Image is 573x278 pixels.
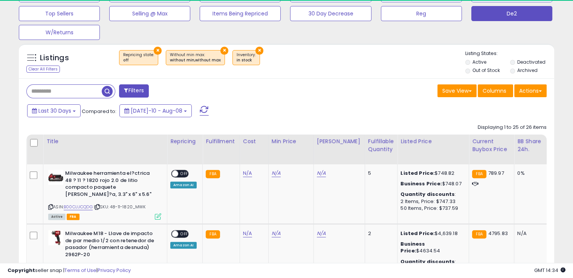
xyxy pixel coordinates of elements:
[472,59,486,65] label: Active
[478,84,513,97] button: Columns
[517,67,537,73] label: Archived
[178,231,190,237] span: OFF
[272,170,281,177] a: N/A
[206,137,236,145] div: Fulfillment
[488,230,508,237] span: 4795.83
[534,267,565,274] span: 2025-09-10 14:34 GMT
[67,214,79,220] span: FBA
[26,66,60,73] div: Clear All Filters
[272,137,310,145] div: Min Price
[27,104,81,117] button: Last 30 Days
[206,230,220,238] small: FBA
[400,230,435,237] b: Listed Price:
[368,230,391,237] div: 2
[400,180,442,187] b: Business Price:
[317,230,326,237] a: N/A
[170,52,221,63] span: Without min max :
[170,242,197,249] div: Amazon AI
[119,104,192,117] button: [DATE]-10 - Aug-08
[400,180,463,187] div: $748.07
[400,191,463,198] div: :
[237,52,256,63] span: Inventory :
[400,205,463,212] div: 50 Items, Price: $737.59
[170,182,197,188] div: Amazon AI
[290,6,371,21] button: 30 Day Decrease
[206,170,220,178] small: FBA
[65,170,157,200] b: Milwaukee herramienta el?ctrica 48 ? 11 ? 1820 rojo 2.0 de litio compacto paquete [PERSON_NAME]?a...
[40,53,69,63] h5: Listings
[400,191,455,198] b: Quantity discounts
[170,58,221,63] div: without min,without max
[178,171,190,177] span: OFF
[437,84,477,97] button: Save View
[65,230,157,260] b: Milwaukee M18 - Llave de impacto de par medio 1/2 con retenedor de pasador (herramienta desnuda) ...
[19,6,100,21] button: Top Sellers
[368,137,394,153] div: Fulfillable Quantity
[472,137,511,153] div: Current Buybox Price
[46,137,164,145] div: Title
[48,214,66,220] span: All listings currently available for purchase on Amazon
[64,204,93,210] a: B00CLUCQDG
[472,230,486,238] small: FBA
[243,230,252,237] a: N/A
[123,52,154,63] span: Repricing state :
[8,267,131,274] div: seller snap | |
[483,87,506,95] span: Columns
[19,25,100,40] button: W/Returns
[48,170,63,185] img: 41uW+VptowL._SL40_.jpg
[400,137,466,145] div: Listed Price
[517,230,542,237] div: N/A
[243,170,252,177] a: N/A
[465,50,554,57] p: Listing States:
[381,6,462,21] button: Reg
[123,58,154,63] div: off
[170,137,199,145] div: Repricing
[400,170,463,177] div: $748.82
[98,267,131,274] a: Privacy Policy
[400,230,463,237] div: $4,639.18
[317,170,326,177] a: N/A
[517,137,545,153] div: BB Share 24h.
[200,6,281,21] button: Items Being Repriced
[317,137,362,145] div: [PERSON_NAME]
[400,198,463,205] div: 2 Items, Price: $747.33
[237,58,256,63] div: in stock
[119,84,148,98] button: Filters
[82,108,116,115] span: Compared to:
[400,170,435,177] b: Listed Price:
[471,6,552,21] button: De2
[478,124,547,131] div: Displaying 1 to 25 of 26 items
[472,170,486,178] small: FBA
[94,204,146,210] span: | SKU: 48-11-1820_MWK
[48,230,63,245] img: 41Tx-M31CVL._SL40_.jpg
[243,137,265,145] div: Cost
[38,107,71,115] span: Last 30 Days
[472,67,500,73] label: Out of Stock
[154,47,162,55] button: ×
[514,84,547,97] button: Actions
[368,170,391,177] div: 5
[131,107,182,115] span: [DATE]-10 - Aug-08
[400,240,425,254] b: Business Price:
[400,241,463,254] div: $4634.54
[109,6,190,21] button: Selling @ Max
[255,47,263,55] button: ×
[272,230,281,237] a: N/A
[64,267,96,274] a: Terms of Use
[48,170,161,219] div: ASIN:
[488,170,504,177] span: 789.97
[517,59,545,65] label: Deactivated
[8,267,35,274] strong: Copyright
[220,47,228,55] button: ×
[517,170,542,177] div: 0%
